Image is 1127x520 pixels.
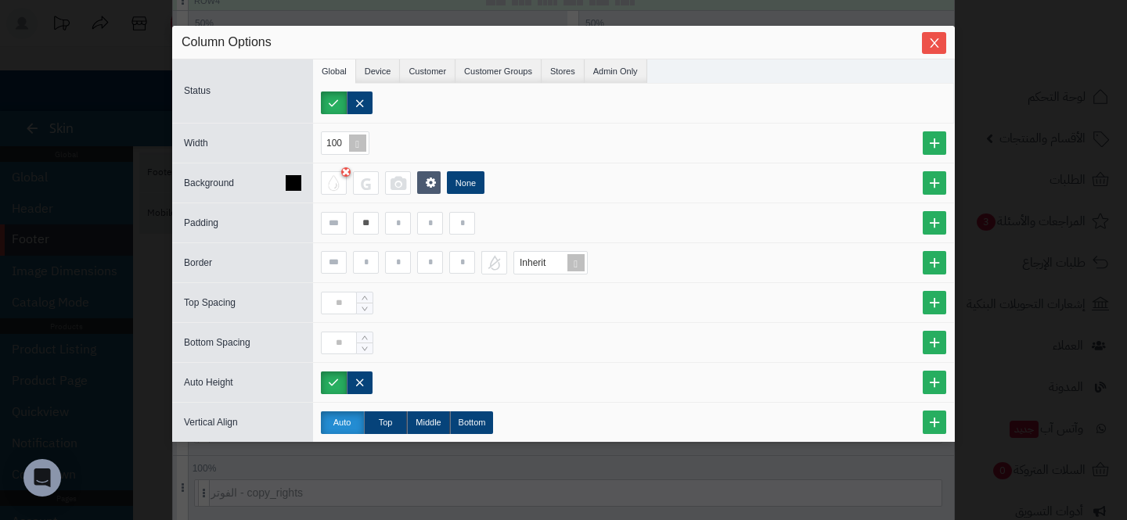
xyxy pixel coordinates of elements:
span: Padding [184,217,218,228]
span: Status [184,85,211,96]
span: Increase Value [357,292,373,303]
span: Bottom Spacing [184,337,250,348]
span: Width [184,138,208,149]
li: Admin Only [585,59,647,83]
span: Decrease Value [357,342,373,353]
label: Auto [321,411,364,434]
li: Device [356,59,401,83]
label: Middle [407,411,450,434]
span: Top Spacing [184,297,236,308]
label: Top [364,411,407,434]
li: Global [313,59,356,83]
span: Background [184,178,234,188]
li: Customer [400,59,455,83]
span: Inherit [520,257,545,268]
span: Auto Height [184,377,233,388]
li: Customer Groups [455,59,542,83]
label: None [447,171,484,194]
label: Bottom [450,411,493,434]
div: Open Intercom Messenger [23,459,61,497]
span: 100 [326,138,342,149]
span: Border [184,257,212,268]
span: Vertical Align [184,417,238,428]
span: Decrease Value [357,303,373,314]
span: Increase Value [357,332,373,343]
div: Column Options [182,34,945,51]
li: Stores [542,59,585,83]
button: Close [922,32,946,54]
